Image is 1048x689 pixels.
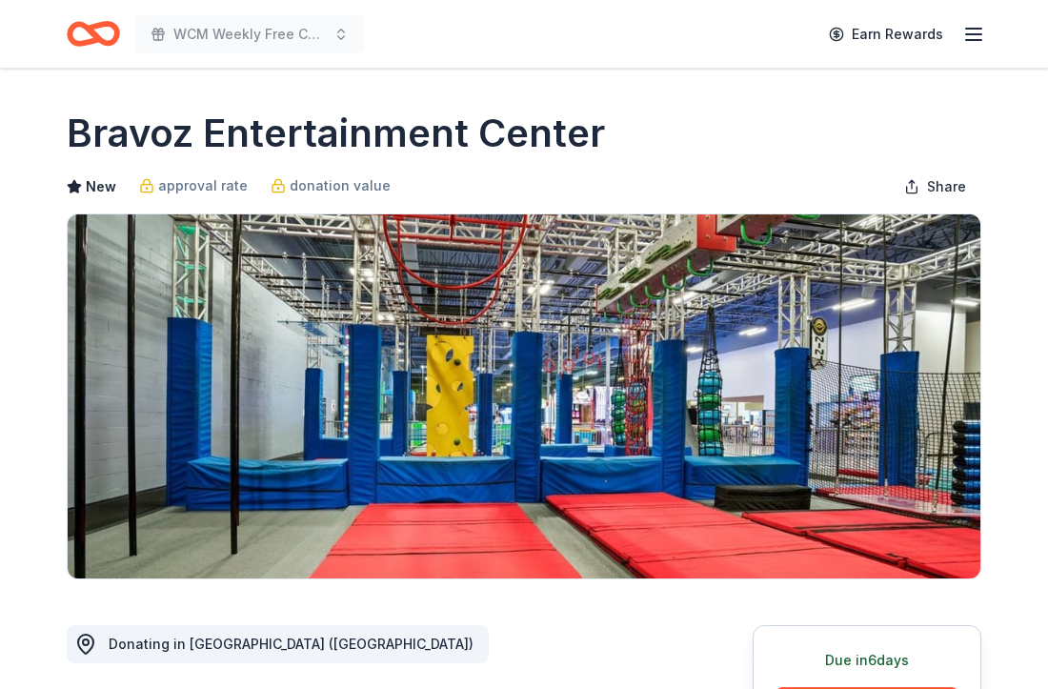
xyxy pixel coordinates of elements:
img: Image for Bravoz Entertainment Center [68,214,980,578]
a: approval rate [139,174,248,197]
button: WCM Weekly Free Community Bingo [GEOGRAPHIC_DATA] [US_STATE] [135,15,364,53]
span: New [86,175,116,198]
span: Share [927,175,966,198]
a: donation value [271,174,391,197]
div: Due in 6 days [776,649,957,672]
a: Home [67,11,120,56]
span: donation value [290,174,391,197]
span: Donating in [GEOGRAPHIC_DATA] ([GEOGRAPHIC_DATA]) [109,636,474,652]
a: Earn Rewards [817,17,955,51]
span: WCM Weekly Free Community Bingo [GEOGRAPHIC_DATA] [US_STATE] [173,23,326,46]
span: approval rate [158,174,248,197]
button: Share [889,168,981,206]
h1: Bravoz Entertainment Center [67,107,605,160]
